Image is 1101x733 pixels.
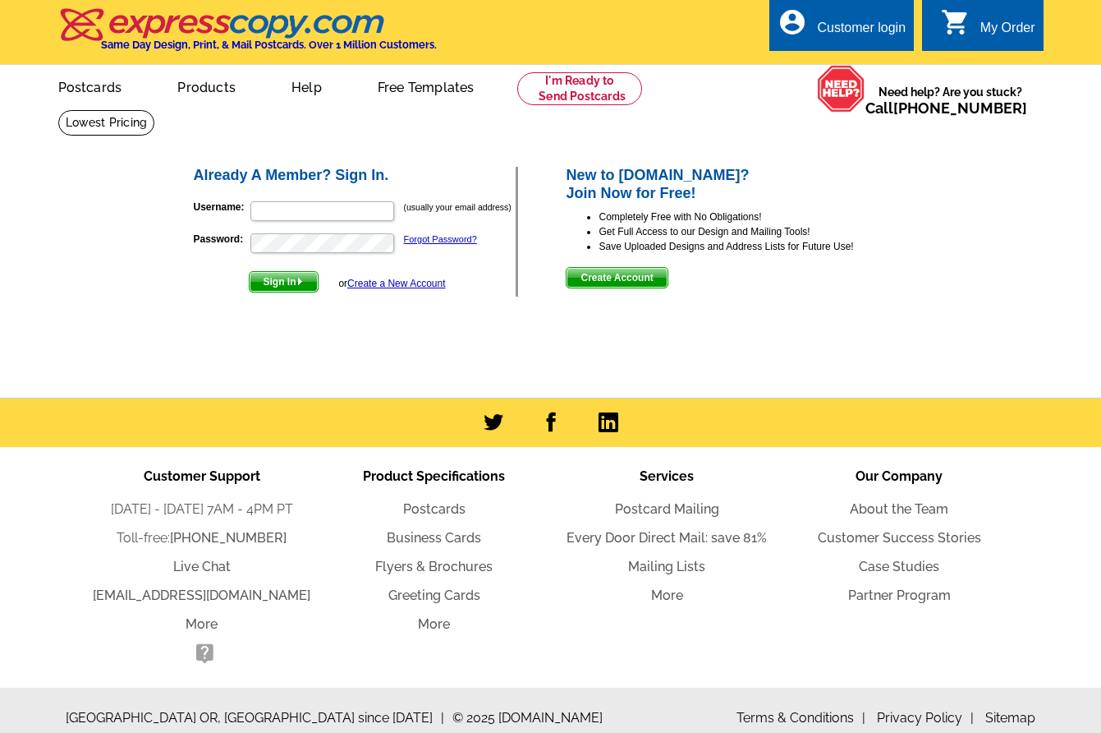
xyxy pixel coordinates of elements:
[848,588,951,603] a: Partner Program
[375,559,493,574] a: Flyers & Brochures
[93,588,310,603] a: [EMAIL_ADDRESS][DOMAIN_NAME]
[363,468,505,484] span: Product Specifications
[778,7,807,37] i: account_circle
[640,468,694,484] span: Services
[651,588,683,603] a: More
[567,268,667,288] span: Create Account
[859,559,939,574] a: Case Studies
[403,501,466,517] a: Postcards
[194,232,249,247] label: Password:
[101,39,437,51] h4: Same Day Design, Print, & Mail Postcards. Over 1 Million Customers.
[877,710,974,726] a: Privacy Policy
[599,224,910,239] li: Get Full Access to our Design and Mailing Tools!
[296,278,304,285] img: button-next-arrow-white.png
[980,21,1035,44] div: My Order
[404,202,512,212] small: (usually your email address)
[850,501,948,517] a: About the Team
[250,272,318,292] span: Sign In
[856,468,943,484] span: Our Company
[387,530,481,546] a: Business Cards
[817,65,865,113] img: help
[941,7,970,37] i: shopping_cart
[817,21,906,44] div: Customer login
[566,167,910,202] h2: New to [DOMAIN_NAME]? Join Now for Free!
[778,18,906,39] a: account_circle Customer login
[628,559,705,574] a: Mailing Lists
[404,234,477,244] a: Forgot Password?
[338,276,445,291] div: or
[865,99,1027,117] span: Call
[893,99,1027,117] a: [PHONE_NUMBER]
[418,616,450,632] a: More
[186,616,218,632] a: More
[566,267,667,288] button: Create Account
[599,210,910,224] li: Completely Free with No Obligations!
[347,278,445,289] a: Create a New Account
[941,18,1035,39] a: shopping_cart My Order
[170,530,287,546] a: [PHONE_NUMBER]
[85,500,318,519] li: [DATE] - [DATE] 7AM - 4PM PT
[58,20,437,51] a: Same Day Design, Print, & Mail Postcards. Over 1 Million Customers.
[144,468,260,484] span: Customer Support
[615,501,719,517] a: Postcard Mailing
[66,708,444,728] span: [GEOGRAPHIC_DATA] OR, [GEOGRAPHIC_DATA] since [DATE]
[194,200,249,214] label: Username:
[818,530,981,546] a: Customer Success Stories
[173,559,231,574] a: Live Chat
[452,708,603,728] span: © 2025 [DOMAIN_NAME]
[351,67,501,105] a: Free Templates
[151,67,262,105] a: Products
[85,528,318,548] li: Toll-free:
[194,167,516,185] h2: Already A Member? Sign In.
[736,710,865,726] a: Terms & Conditions
[265,67,348,105] a: Help
[567,530,767,546] a: Every Door Direct Mail: save 81%
[32,67,149,105] a: Postcards
[985,710,1035,726] a: Sitemap
[249,271,319,293] button: Sign In
[865,84,1035,117] span: Need help? Are you stuck?
[388,588,480,603] a: Greeting Cards
[599,239,910,254] li: Save Uploaded Designs and Address Lists for Future Use!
